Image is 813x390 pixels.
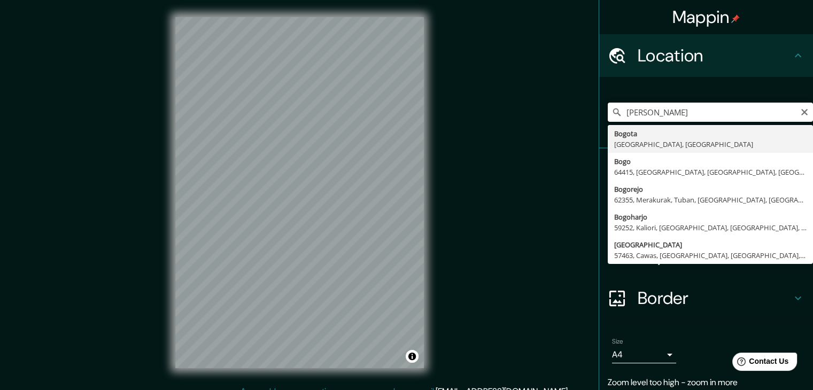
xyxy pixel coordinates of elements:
[608,376,804,389] p: Zoom level too high - zoom in more
[614,156,807,167] div: Bogo
[175,17,424,368] canvas: Map
[614,184,807,194] div: Bogorejo
[672,6,740,28] h4: Mappin
[599,277,813,319] div: Border
[599,34,813,77] div: Location
[406,350,419,363] button: Toggle attribution
[800,106,809,116] button: Clear
[599,234,813,277] div: Layout
[638,287,792,309] h4: Border
[599,149,813,191] div: Pins
[614,239,807,250] div: [GEOGRAPHIC_DATA]
[731,14,740,23] img: pin-icon.png
[638,45,792,66] h4: Location
[638,245,792,266] h4: Layout
[612,346,676,363] div: A4
[614,194,807,205] div: 62355, Merakurak, Tuban, [GEOGRAPHIC_DATA], [GEOGRAPHIC_DATA]
[614,167,807,177] div: 64415, [GEOGRAPHIC_DATA], [GEOGRAPHIC_DATA], [GEOGRAPHIC_DATA], [GEOGRAPHIC_DATA]
[614,250,807,261] div: 57463, Cawas, [GEOGRAPHIC_DATA], [GEOGRAPHIC_DATA], [GEOGRAPHIC_DATA]
[614,212,807,222] div: Bogoharjo
[718,348,801,378] iframe: Help widget launcher
[599,191,813,234] div: Style
[612,337,623,346] label: Size
[614,222,807,233] div: 59252, Kaliori, [GEOGRAPHIC_DATA], [GEOGRAPHIC_DATA], [GEOGRAPHIC_DATA]
[614,128,807,139] div: Bogota
[614,139,807,150] div: [GEOGRAPHIC_DATA], [GEOGRAPHIC_DATA]
[608,103,813,122] input: Pick your city or area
